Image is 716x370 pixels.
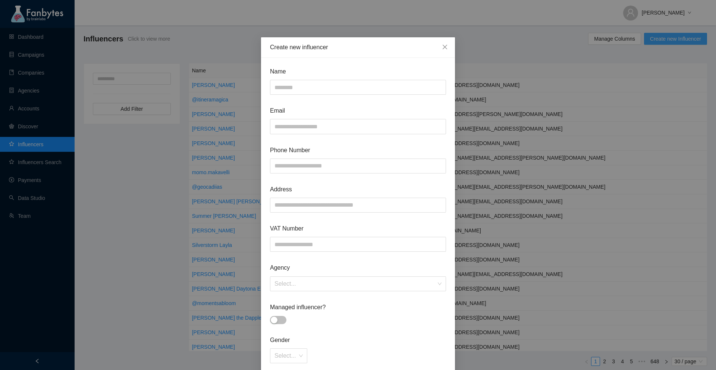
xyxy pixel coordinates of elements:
span: Managed influencer? [270,302,446,312]
div: Create new influencer [270,43,446,51]
span: VAT Number [270,224,446,233]
span: Email [270,106,446,115]
span: Gender [270,335,446,345]
span: Address [270,185,446,194]
span: Name [270,67,446,76]
button: Close [435,37,455,57]
span: Phone Number [270,145,446,155]
span: Agency [270,263,446,272]
span: close [442,44,448,50]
